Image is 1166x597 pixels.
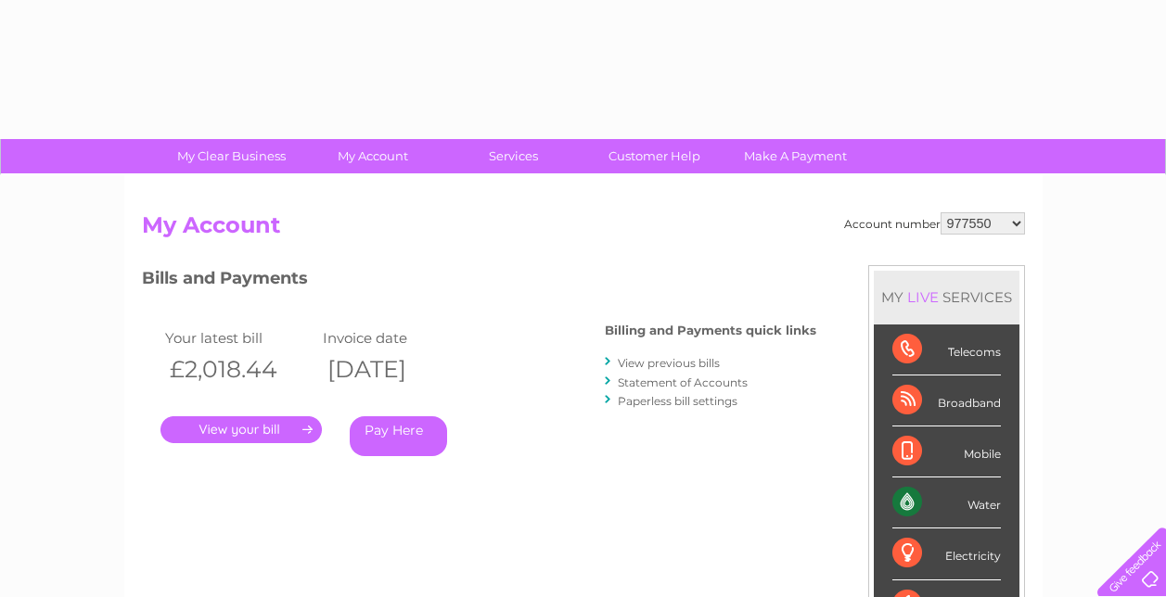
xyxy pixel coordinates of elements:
h2: My Account [142,212,1025,248]
h3: Bills and Payments [142,265,816,298]
th: £2,018.44 [160,350,318,388]
a: . [160,416,322,443]
a: Pay Here [350,416,447,456]
a: Paperless bill settings [618,394,737,408]
a: Services [437,139,590,173]
div: Electricity [892,528,1001,579]
div: LIVE [903,288,942,306]
a: My Account [296,139,449,173]
div: MY SERVICES [874,271,1019,324]
div: Broadband [892,375,1001,426]
a: Customer Help [578,139,731,173]
div: Water [892,477,1001,528]
td: Your latest bill [160,325,318,350]
div: Telecoms [892,324,1001,375]
th: [DATE] [318,350,476,388]
td: Invoice date [318,325,476,350]
a: View previous bills [618,356,720,370]
div: Account number [844,212,1025,235]
a: Make A Payment [719,139,872,173]
div: Mobile [892,426,1001,477]
a: My Clear Business [155,139,308,173]
a: Statement of Accounts [618,375,748,389]
h4: Billing and Payments quick links [605,324,816,337]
